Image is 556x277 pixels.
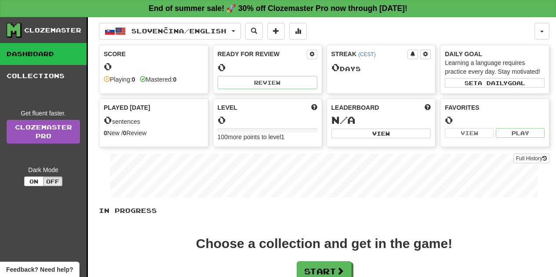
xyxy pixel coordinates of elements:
div: Dark Mode [7,165,80,174]
button: Add sentence to collection [267,23,285,40]
span: a daily [478,80,508,86]
span: Level [218,103,237,112]
div: Day s [331,62,431,73]
span: 0 [104,114,112,126]
button: Full History [513,154,549,163]
button: Search sentences [245,23,263,40]
span: This week in points, UTC [425,103,431,112]
div: 0 [218,62,317,73]
a: ClozemasterPro [7,120,80,144]
div: Get fluent faster. [7,109,80,118]
div: Ready for Review [218,50,307,58]
p: In Progress [99,206,549,215]
span: Score more points to level up [311,103,317,112]
div: 0 [218,115,317,126]
span: 0 [331,61,340,73]
button: Play [496,128,545,138]
strong: 0 [104,130,107,137]
span: Open feedback widget [6,265,73,274]
a: (CEST) [358,51,376,58]
div: 100 more points to level 1 [218,133,317,141]
div: 0 [445,115,545,126]
button: Review [218,76,317,89]
div: 0 [104,61,204,72]
div: Learning a language requires practice every day. Stay motivated! [445,58,545,76]
span: Leaderboard [331,103,379,112]
div: New / Review [104,129,204,137]
div: Clozemaster [24,26,81,35]
div: Playing: [104,75,135,84]
button: Off [43,176,62,186]
span: Slovenčina / English [131,27,226,35]
span: Played [DATE] [104,103,150,112]
div: Favorites [445,103,545,112]
div: Daily Goal [445,50,545,58]
strong: 0 [123,130,127,137]
button: Seta dailygoal [445,78,545,88]
div: Mastered: [140,75,177,84]
div: Score [104,50,204,58]
button: View [331,129,431,138]
button: View [445,128,494,138]
div: Choose a collection and get in the game! [196,237,452,250]
button: More stats [289,23,307,40]
strong: 0 [132,76,135,83]
span: N/A [331,114,356,126]
div: sentences [104,115,204,126]
strong: End of summer sale! 🚀 30% off Clozemaster Pro now through [DATE]! [149,4,407,13]
strong: 0 [173,76,177,83]
button: Slovenčina/English [99,23,241,40]
button: On [24,176,44,186]
div: Streak [331,50,408,58]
